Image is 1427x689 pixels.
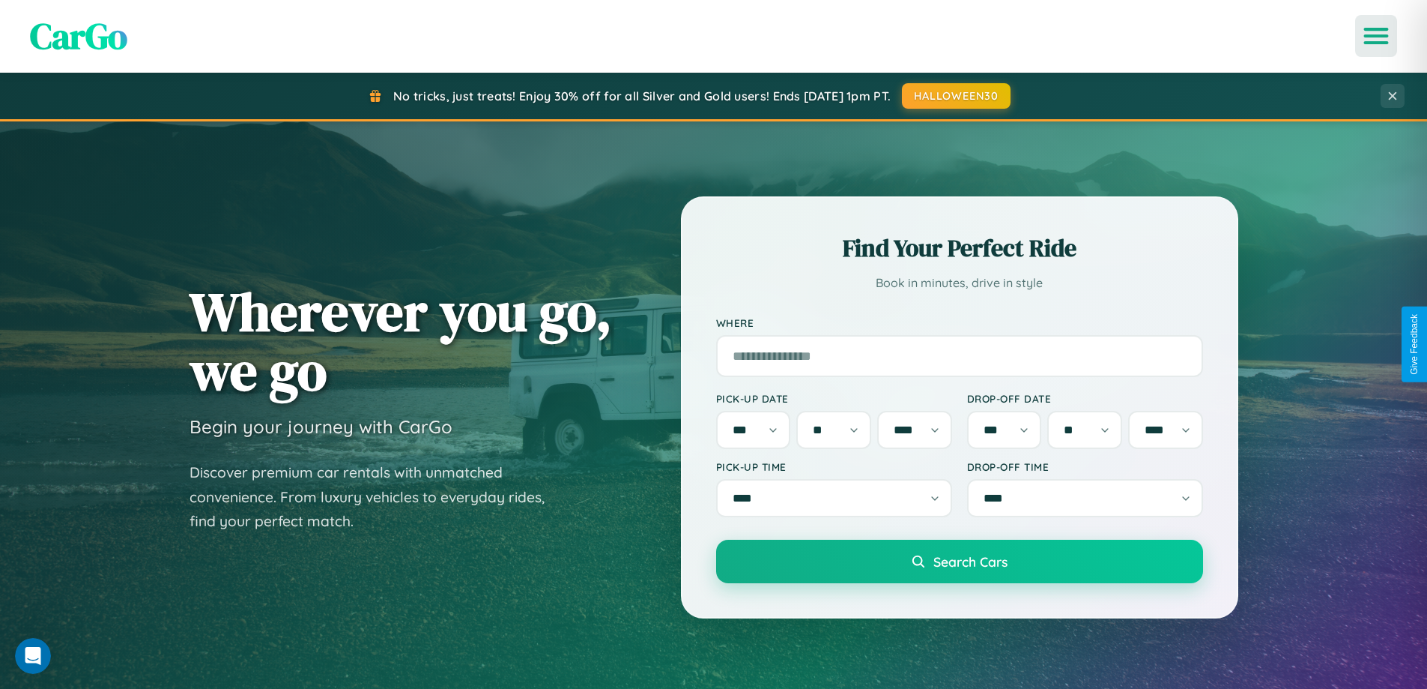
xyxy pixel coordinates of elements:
[716,232,1203,265] h2: Find Your Perfect Ride
[716,540,1203,583] button: Search Cars
[190,282,612,400] h1: Wherever you go, we go
[15,638,51,674] iframe: Intercom live chat
[716,460,952,473] label: Pick-up Time
[190,460,564,534] p: Discover premium car rentals with unmatched convenience. From luxury vehicles to everyday rides, ...
[190,415,452,438] h3: Begin your journey with CarGo
[716,272,1203,294] p: Book in minutes, drive in style
[1409,314,1420,375] div: Give Feedback
[716,316,1203,329] label: Where
[716,392,952,405] label: Pick-up Date
[30,11,127,61] span: CarGo
[967,460,1203,473] label: Drop-off Time
[967,392,1203,405] label: Drop-off Date
[1355,15,1397,57] button: Open menu
[393,88,891,103] span: No tricks, just treats! Enjoy 30% off for all Silver and Gold users! Ends [DATE] 1pm PT.
[933,553,1008,570] span: Search Cars
[902,83,1011,109] button: HALLOWEEN30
